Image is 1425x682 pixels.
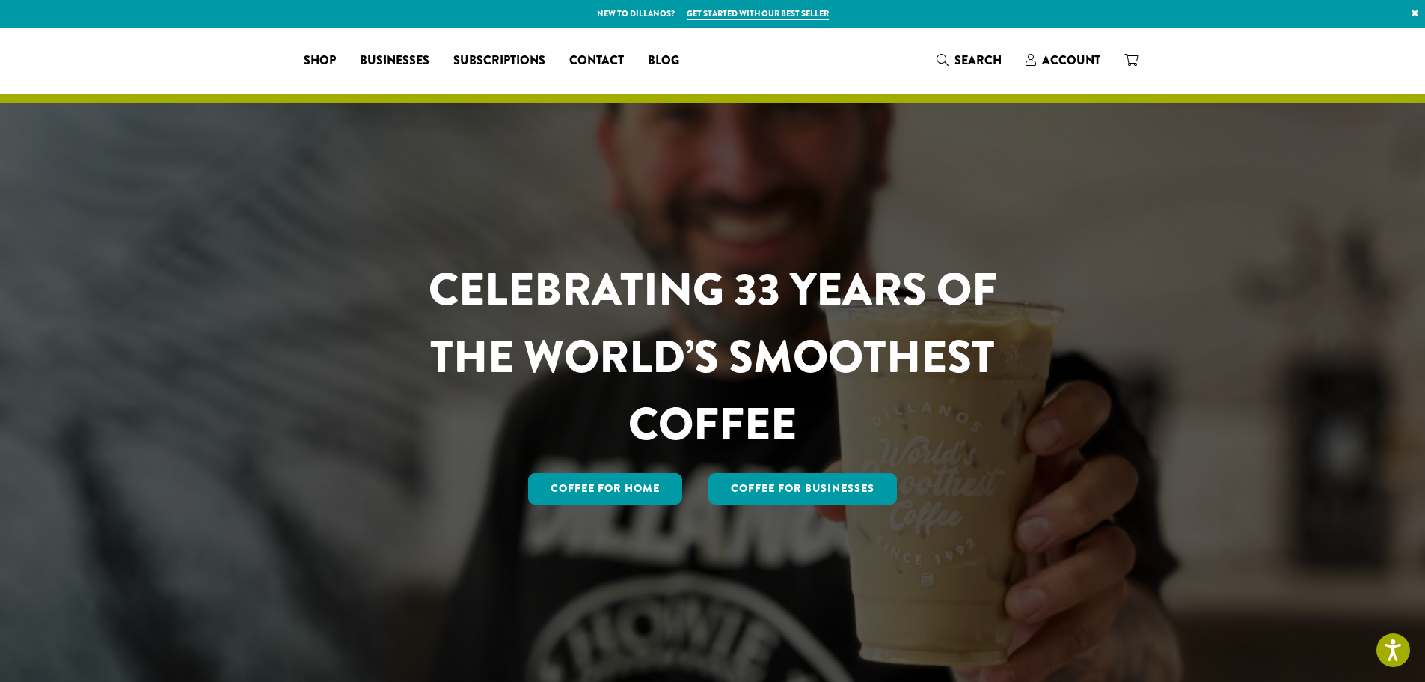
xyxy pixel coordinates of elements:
span: Shop [304,52,336,70]
span: Contact [569,52,624,70]
span: Businesses [360,52,429,70]
a: Get started with our best seller [687,7,829,20]
span: Subscriptions [453,52,545,70]
h1: CELEBRATING 33 YEARS OF THE WORLD’S SMOOTHEST COFFEE [384,256,1041,458]
span: Search [954,52,1002,69]
span: Account [1042,52,1100,69]
span: Blog [648,52,679,70]
a: Coffee For Businesses [708,473,897,505]
a: Coffee for Home [528,473,682,505]
a: Search [925,48,1014,73]
a: Shop [292,49,348,73]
